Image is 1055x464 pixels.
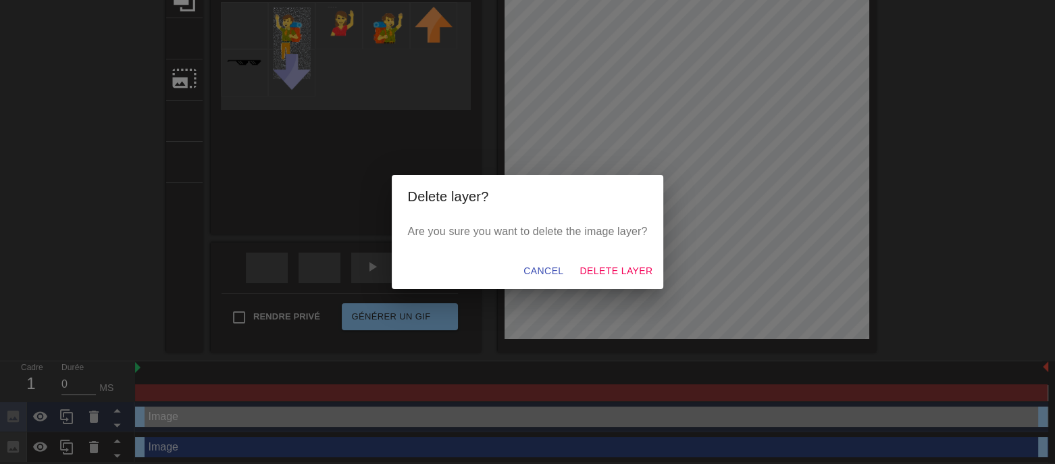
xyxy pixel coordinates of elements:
span: Delete Layer [580,263,652,280]
p: Are you sure you want to delete the image layer? [408,224,648,240]
button: Delete Layer [574,259,658,284]
button: Cancel [518,259,569,284]
span: Cancel [523,263,563,280]
h2: Delete layer? [408,186,648,207]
